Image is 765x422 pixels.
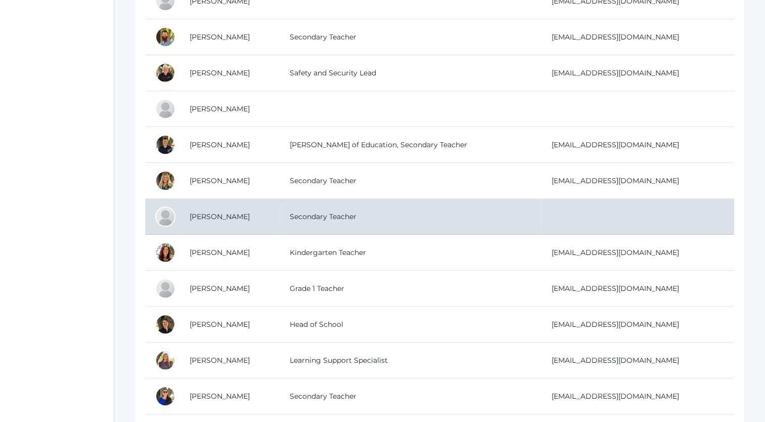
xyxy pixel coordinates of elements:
td: [EMAIL_ADDRESS][DOMAIN_NAME] [542,271,734,307]
td: [PERSON_NAME] [179,271,280,307]
div: Bonnie Posey [155,278,175,299]
div: Richard Lepage [155,135,175,155]
td: Secondary Teacher [280,199,542,235]
td: Secondary Teacher [280,19,542,55]
td: [PERSON_NAME] [179,199,280,235]
td: [PERSON_NAME] [179,378,280,414]
div: Manuela Orban [155,206,175,227]
td: [EMAIL_ADDRESS][DOMAIN_NAME] [542,19,734,55]
td: [EMAIL_ADDRESS][DOMAIN_NAME] [542,55,734,91]
div: Gina Pecor [155,242,175,263]
td: [PERSON_NAME] [179,91,280,127]
td: [PERSON_NAME] [179,163,280,199]
td: Safety and Security Lead [280,55,542,91]
td: Secondary Teacher [280,163,542,199]
td: [EMAIL_ADDRESS][DOMAIN_NAME] [542,343,734,378]
td: Head of School [280,307,542,343]
td: [PERSON_NAME] [179,55,280,91]
td: [EMAIL_ADDRESS][DOMAIN_NAME] [542,307,734,343]
div: Stephanie Todhunter [155,386,175,406]
td: Grade 1 Teacher [280,271,542,307]
td: [PERSON_NAME] [179,19,280,55]
td: [PERSON_NAME] [179,235,280,271]
td: [EMAIL_ADDRESS][DOMAIN_NAME] [542,235,734,271]
div: Matthew Hjelm [155,27,175,47]
div: Claudia Marosz [155,171,175,191]
td: [EMAIL_ADDRESS][DOMAIN_NAME] [542,163,734,199]
div: Kristine Rose [155,350,175,370]
div: Dianna Renz [155,314,175,334]
div: Ryan Johnson [155,63,175,83]
td: Secondary Teacher [280,378,542,414]
td: [PERSON_NAME] [179,127,280,163]
td: [PERSON_NAME] [179,307,280,343]
td: [PERSON_NAME] [179,343,280,378]
td: [PERSON_NAME] of Education, Secondary Teacher [280,127,542,163]
td: [EMAIL_ADDRESS][DOMAIN_NAME] [542,127,734,163]
td: Learning Support Specialist [280,343,542,378]
td: [EMAIL_ADDRESS][DOMAIN_NAME] [542,378,734,414]
div: Edie LaBelle [155,99,175,119]
td: Kindergarten Teacher [280,235,542,271]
